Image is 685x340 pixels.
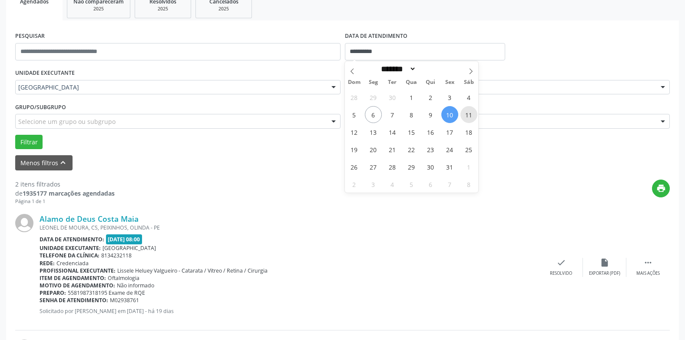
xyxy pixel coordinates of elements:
span: Outubro 23, 2025 [422,141,439,158]
span: Outubro 22, 2025 [403,141,420,158]
div: Exportar (PDF) [589,270,620,277]
span: Outubro 31, 2025 [441,158,458,175]
span: Outubro 18, 2025 [460,123,477,140]
span: Outubro 8, 2025 [403,106,420,123]
span: Qui [421,80,440,85]
div: LEONEL DE MOURA, CS, PEIXINHOS, OLINDA - PE [40,224,539,231]
b: Motivo de agendamento: [40,282,115,289]
b: Telefone da clínica: [40,252,99,259]
label: Grupo/Subgrupo [15,100,66,114]
span: Sáb [459,80,478,85]
div: 2025 [141,6,185,12]
span: Novembro 3, 2025 [365,176,382,193]
p: Solicitado por [PERSON_NAME] em [DATE] - há 19 dias [40,307,539,315]
span: Outubro 15, 2025 [403,123,420,140]
span: Ter [383,80,402,85]
span: Outubro 30, 2025 [422,158,439,175]
span: Setembro 29, 2025 [365,89,382,106]
strong: 1935177 marcações agendadas [23,189,115,197]
button: print [652,180,670,197]
span: Novembro 8, 2025 [460,176,477,193]
div: 2025 [202,6,245,12]
span: Dom [345,80,364,85]
span: Outubro 12, 2025 [346,123,363,140]
span: 5581987318195 Exame de RQE [68,289,145,297]
span: Outubro 11, 2025 [460,106,477,123]
img: img [15,214,33,232]
span: Outubro 16, 2025 [422,123,439,140]
span: Outubro 10, 2025 [441,106,458,123]
span: Outubro 2, 2025 [422,89,439,106]
div: Mais ações [636,270,660,277]
span: Sex [440,80,459,85]
i: keyboard_arrow_up [58,158,68,167]
i: print [656,183,666,193]
label: DATA DE ATENDIMENTO [345,30,407,43]
span: Outubro 17, 2025 [441,123,458,140]
span: Outubro 25, 2025 [460,141,477,158]
b: Rede: [40,260,55,267]
span: Novembro 7, 2025 [441,176,458,193]
div: Página 1 de 1 [15,198,115,205]
b: Profissional executante: [40,267,116,274]
span: [GEOGRAPHIC_DATA] [18,83,323,92]
span: Novembro 4, 2025 [384,176,401,193]
div: Resolvido [550,270,572,277]
b: Data de atendimento: [40,236,104,243]
span: Outubro 7, 2025 [384,106,401,123]
button: Menos filtroskeyboard_arrow_up [15,155,73,170]
b: Item de agendamento: [40,274,106,282]
span: Novembro 6, 2025 [422,176,439,193]
b: Unidade executante: [40,244,101,252]
span: Novembro 1, 2025 [460,158,477,175]
span: Novembro 2, 2025 [346,176,363,193]
span: Outubro 1, 2025 [403,89,420,106]
span: Outubro 26, 2025 [346,158,363,175]
span: Setembro 28, 2025 [346,89,363,106]
i: check [556,258,566,267]
span: [DATE] 08:00 [106,234,142,244]
span: Selecione um grupo ou subgrupo [18,117,116,126]
span: Todos os profissionais [348,83,652,92]
span: Outubro 14, 2025 [384,123,401,140]
span: Outubro 24, 2025 [441,141,458,158]
select: Month [378,64,417,73]
span: Outubro 20, 2025 [365,141,382,158]
a: Alamo de Deus Costa Maia [40,214,139,223]
span: Outubro 19, 2025 [346,141,363,158]
label: UNIDADE EXECUTANTE [15,67,75,80]
span: Outubro 27, 2025 [365,158,382,175]
span: Oftalmologia [108,274,139,282]
span: Novembro 5, 2025 [403,176,420,193]
span: Outubro 9, 2025 [422,106,439,123]
span: Outubro 5, 2025 [346,106,363,123]
button: Filtrar [15,135,43,150]
span: Setembro 30, 2025 [384,89,401,106]
span: Lissele Heluey Valgueiro - Catarata / Vitreo / Retina / Cirurgia [117,267,268,274]
span: M02938761 [110,297,139,304]
span: Qua [402,80,421,85]
input: Year [416,64,445,73]
span: Seg [364,80,383,85]
span: Outubro 28, 2025 [384,158,401,175]
div: 2025 [73,6,124,12]
span: [GEOGRAPHIC_DATA] [103,244,156,252]
span: Outubro 21, 2025 [384,141,401,158]
i: insert_drive_file [600,258,609,267]
span: Outubro 29, 2025 [403,158,420,175]
b: Preparo: [40,289,66,297]
span: 8134232118 [101,252,132,259]
div: de [15,189,115,198]
span: Outubro 3, 2025 [441,89,458,106]
span: Não informado [117,282,154,289]
b: Senha de atendimento: [40,297,108,304]
label: PESQUISAR [15,30,45,43]
span: Outubro 6, 2025 [365,106,382,123]
i:  [643,258,653,267]
span: Credenciada [56,260,89,267]
span: Outubro 13, 2025 [365,123,382,140]
div: 2 itens filtrados [15,180,115,189]
span: Outubro 4, 2025 [460,89,477,106]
